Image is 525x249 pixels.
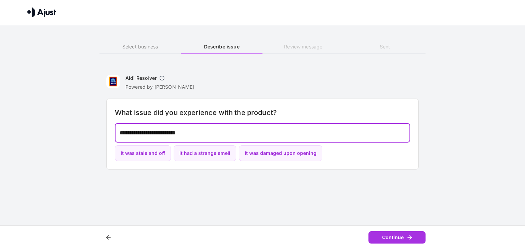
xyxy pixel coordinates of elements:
[181,43,262,50] h6: Describe issue
[125,75,157,82] h6: Aldi Resolver
[239,145,322,161] button: It was damaged upon opening
[99,43,181,50] h6: Select business
[262,43,344,50] h6: Review message
[27,7,56,17] img: Ajust
[106,75,120,88] img: Aldi
[115,145,171,161] button: It was stale and off
[368,231,426,244] button: Continue
[174,145,236,161] button: It had a strange smell
[344,43,426,50] h6: Sent
[125,84,194,90] p: Powered by [PERSON_NAME]
[115,107,410,118] h6: What issue did you experience with the product?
